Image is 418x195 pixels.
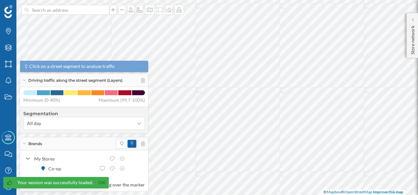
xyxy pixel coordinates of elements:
[29,63,115,70] span: Click on a street segment to analyze traffic
[23,110,145,117] h4: Segmentation
[327,189,341,194] a: Mapbox
[99,97,145,103] span: Maximum (99,7-100%)
[344,189,372,194] a: OpenStreetMap
[34,155,106,162] div: My Stores
[48,165,64,172] div: Co-op
[27,120,41,127] span: All day
[97,179,107,186] a: Ok
[28,141,42,147] span: Brands
[409,23,416,54] p: Store network
[23,97,60,103] span: Minimum (0-40%)
[13,5,37,11] span: Support
[17,179,93,186] div: Your session was successfully loaded.
[373,189,403,194] a: Improve this map
[4,5,12,18] img: Geoblink Logo
[322,189,405,195] div: © ©
[28,77,123,83] span: Driving traffic along the street segment (Layers)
